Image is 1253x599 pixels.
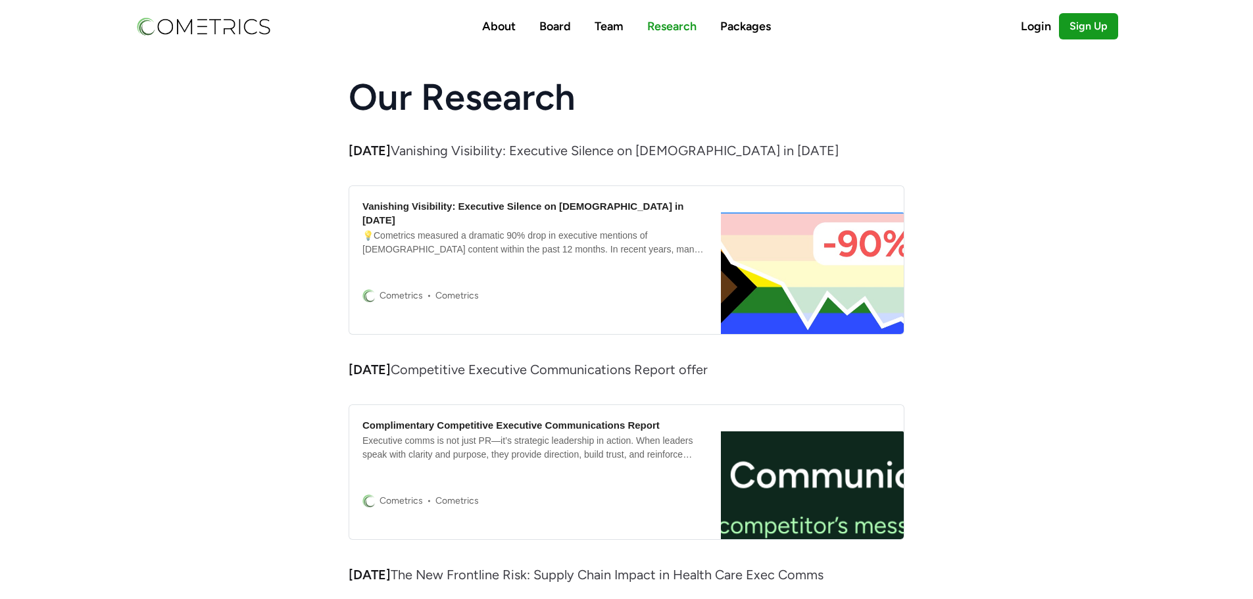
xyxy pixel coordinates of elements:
[595,19,624,34] a: Team
[349,567,391,583] strong: [DATE]
[349,404,904,540] a: Complimentary Competitive Executive Communications ReportExecutive comms is not just PR—it’s stra...
[380,287,423,304] span: Cometrics
[423,493,479,508] span: Cometrics
[423,288,479,303] span: Cometrics
[362,418,660,432] div: Complimentary Competitive Executive Communications Report
[539,19,571,34] a: Board
[380,492,423,509] span: Cometrics
[362,434,708,462] div: Executive comms is not just PR—it’s strategic leadership in action. When leaders speak with clari...
[349,143,391,158] strong: [DATE]
[349,566,904,583] p: The New Frontline Risk: Supply Chain Impact in Health Care Exec Comms
[349,79,904,116] h1: Our Research
[349,185,904,335] a: Vanishing Visibility: Executive Silence on [DEMOGRAPHIC_DATA] in [DATE]💡Cometrics measured a dram...
[362,199,708,227] div: Vanishing Visibility: Executive Silence on [DEMOGRAPHIC_DATA] in [DATE]
[1021,17,1059,36] a: Login
[349,361,904,378] p: Competitive Executive Communications Report offer
[362,229,708,256] div: 💡Cometrics measured a dramatic 90% drop in executive mentions of [DEMOGRAPHIC_DATA] content withi...
[349,142,904,159] p: Vanishing Visibility: Executive Silence on [DEMOGRAPHIC_DATA] in [DATE]
[349,362,391,377] strong: [DATE]
[135,15,272,37] img: Cometrics
[1059,13,1118,39] a: Sign Up
[482,19,516,34] a: About
[647,19,697,34] a: Research
[720,19,771,34] a: Packages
